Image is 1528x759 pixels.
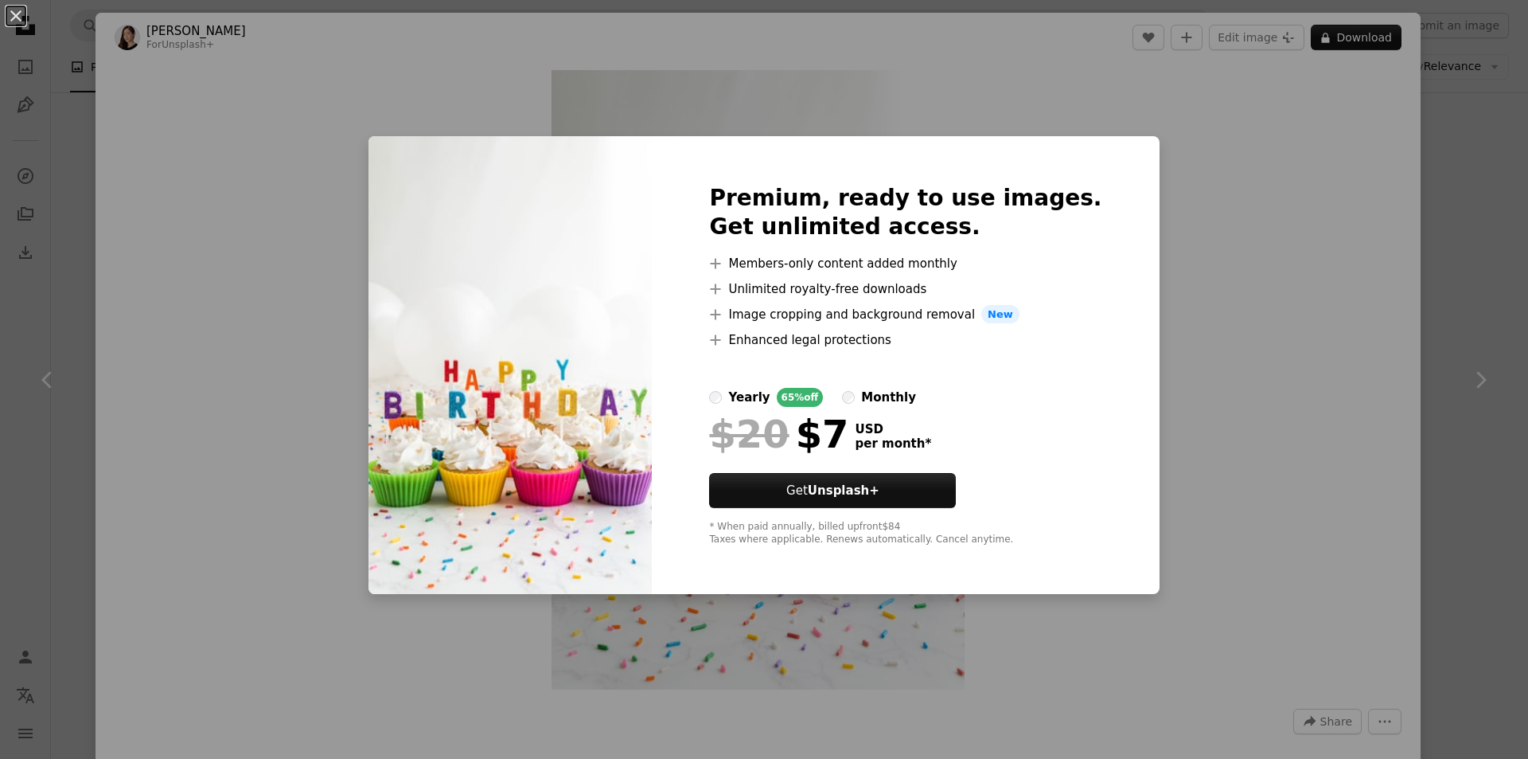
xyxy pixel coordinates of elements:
li: Members-only content added monthly [709,254,1101,273]
button: GetUnsplash+ [709,473,956,508]
li: Enhanced legal protections [709,331,1101,350]
div: monthly [861,388,916,407]
div: * When paid annually, billed upfront $84 Taxes where applicable. Renews automatically. Cancel any... [709,521,1101,546]
span: USD [855,422,931,436]
img: premium_photo-1663839412165-0d60a57e7a91 [368,136,652,595]
h2: Premium, ready to use images. Get unlimited access. [709,184,1101,241]
div: $7 [709,413,848,455]
span: per month * [855,436,931,451]
strong: Unsplash+ [808,483,879,498]
input: monthly [842,391,855,404]
li: Image cropping and background removal [709,305,1101,324]
li: Unlimited royalty-free downloads [709,280,1101,299]
span: $20 [709,413,789,455]
span: New [981,305,1019,324]
input: yearly65%off [709,391,722,404]
div: yearly [728,388,770,407]
div: 65% off [777,388,824,407]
